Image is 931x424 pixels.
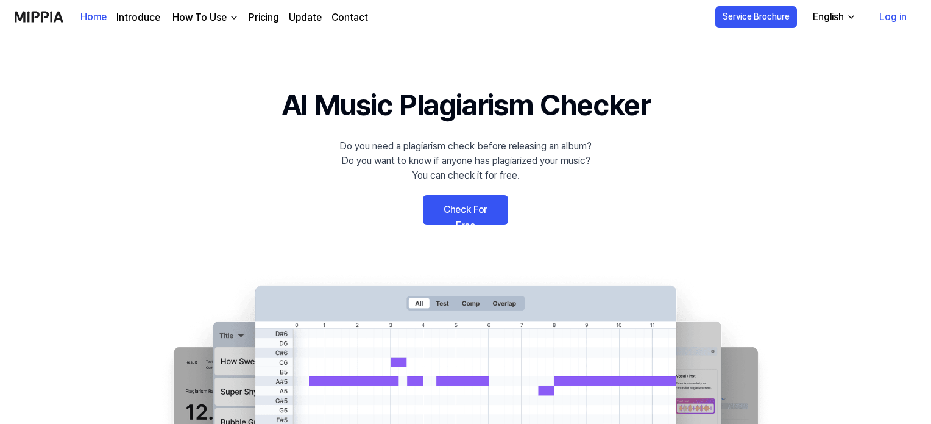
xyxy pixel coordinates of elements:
a: Check For Free [423,195,508,225]
div: Do you need a plagiarism check before releasing an album? Do you want to know if anyone has plagi... [339,139,592,183]
button: Service Brochure [715,6,797,28]
a: Update [289,10,322,25]
a: Pricing [249,10,279,25]
button: How To Use [170,10,239,25]
h1: AI Music Plagiarism Checker [281,83,650,127]
div: English [810,10,846,24]
button: English [803,5,863,29]
img: down [229,13,239,23]
a: Home [80,1,107,34]
a: Introduce [116,10,160,25]
a: Contact [331,10,368,25]
div: How To Use [170,10,229,25]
